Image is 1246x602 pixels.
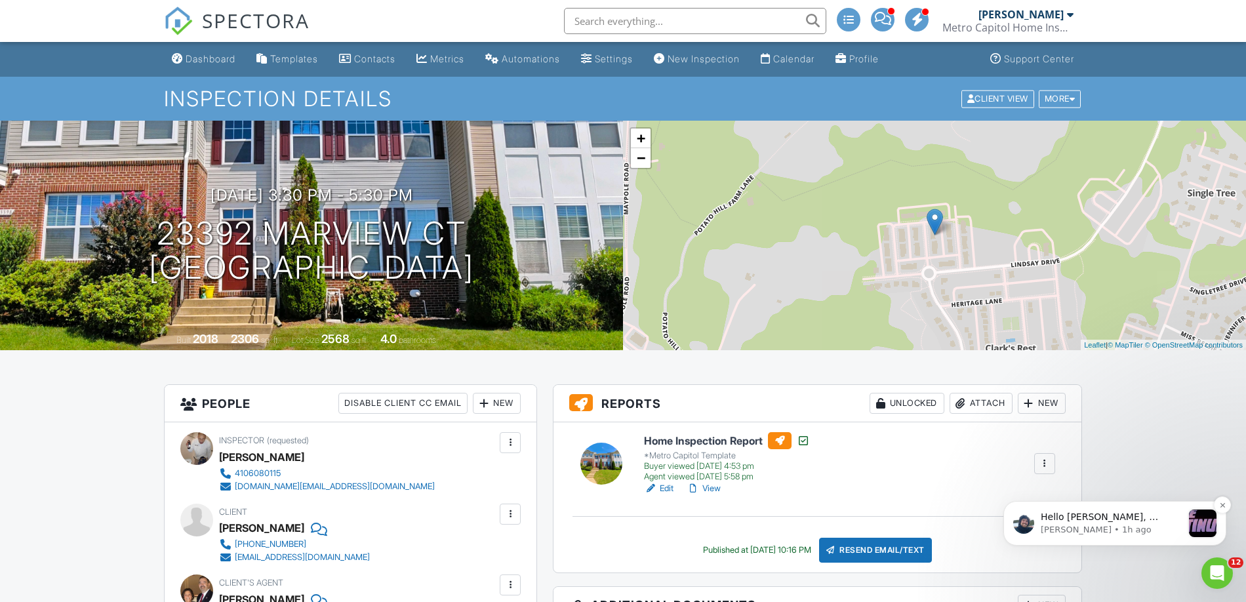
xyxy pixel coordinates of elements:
[755,47,820,71] a: Calendar
[219,467,435,480] a: 4106080115
[149,216,474,286] h1: 23392 Marview Ct [GEOGRAPHIC_DATA]
[164,18,310,45] a: SPECTORA
[985,47,1079,71] a: Support Center
[870,393,944,414] div: Unlocked
[1018,393,1066,414] div: New
[644,451,810,461] div: *Metro Capitol Template
[473,393,521,414] div: New
[230,78,247,95] button: Dismiss notification
[20,83,243,127] div: message notification from Ryan, 1h ago. Hello Donald, ​ Checking in to see how you are doing. I d...
[950,393,1013,414] div: Attach
[380,332,397,346] div: 4.0
[270,53,318,64] div: Templates
[267,435,309,445] span: (requested)
[1081,340,1246,351] div: |
[211,186,413,204] h3: [DATE] 3:30 pm - 5:30 pm
[235,552,370,563] div: [EMAIL_ADDRESS][DOMAIN_NAME]
[164,7,193,35] img: The Best Home Inspection Software - Spectora
[703,545,811,555] div: Published at [DATE] 10:16 PM
[942,21,1074,34] div: Metro Capitol Home Inspection Group, LLC
[219,578,283,588] span: Client's Agent
[430,53,464,64] div: Metrics
[1108,341,1143,349] a: © MapTiler
[984,418,1246,567] iframe: Intercom notifications message
[219,447,304,467] div: [PERSON_NAME]
[644,432,810,449] h6: Home Inspection Report
[219,507,247,517] span: Client
[219,551,370,564] a: [EMAIL_ADDRESS][DOMAIN_NAME]
[167,47,241,71] a: Dashboard
[687,482,721,495] a: View
[564,8,826,34] input: Search everything...
[819,538,932,563] div: Resend Email/Text
[1228,557,1243,568] span: 12
[334,47,401,71] a: Contacts
[57,106,199,117] p: Message from Ryan, sent 1h ago
[411,47,470,71] a: Metrics
[219,435,264,445] span: Inspector
[193,332,218,346] div: 2018
[321,332,350,346] div: 2568
[186,53,235,64] div: Dashboard
[30,94,50,115] img: Profile image for Ryan
[1039,90,1081,108] div: More
[235,481,435,492] div: [DOMAIN_NAME][EMAIL_ADDRESS][DOMAIN_NAME]
[235,539,306,550] div: [PHONE_NUMBER]
[165,385,536,422] h3: People
[978,8,1064,21] div: [PERSON_NAME]
[553,385,1081,422] h3: Reports
[644,482,673,495] a: Edit
[354,53,395,64] div: Contacts
[235,468,281,479] div: 4106080115
[251,47,323,71] a: Templates
[576,47,638,71] a: Settings
[219,538,370,551] a: [PHONE_NUMBER]
[644,472,810,482] div: Agent viewed [DATE] 5:58 pm
[595,53,633,64] div: Settings
[164,87,1082,110] h1: Inspection Details
[830,47,884,71] a: Company Profile
[231,332,259,346] div: 2306
[57,92,199,106] p: Hello [PERSON_NAME], ﻿​﻿ ﻿Checking in to see how you are doing. I did not hear back from you the ...
[1004,53,1074,64] div: Support Center
[261,335,279,345] span: sq. ft.
[773,53,814,64] div: Calendar
[176,335,191,345] span: Built
[649,47,745,71] a: New Inspection
[849,53,879,64] div: Profile
[352,335,368,345] span: sq.ft.
[292,335,319,345] span: Lot Size
[399,335,436,345] span: bathrooms
[1145,341,1243,349] a: © OpenStreetMap contributors
[502,53,560,64] div: Automations
[644,461,810,472] div: Buyer viewed [DATE] 4:53 pm
[644,432,810,482] a: Home Inspection Report *Metro Capitol Template Buyer viewed [DATE] 4:53 pm Agent viewed [DATE] 5:...
[1084,341,1106,349] a: Leaflet
[631,148,651,168] a: Zoom out
[668,53,740,64] div: New Inspection
[631,129,651,148] a: Zoom in
[1201,557,1233,589] iframe: Intercom live chat
[219,480,435,493] a: [DOMAIN_NAME][EMAIL_ADDRESS][DOMAIN_NAME]
[219,518,304,538] div: [PERSON_NAME]
[202,7,310,34] span: SPECTORA
[338,393,468,414] div: Disable Client CC Email
[480,47,565,71] a: Automations (Advanced)
[961,90,1034,108] div: Client View
[960,93,1037,103] a: Client View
